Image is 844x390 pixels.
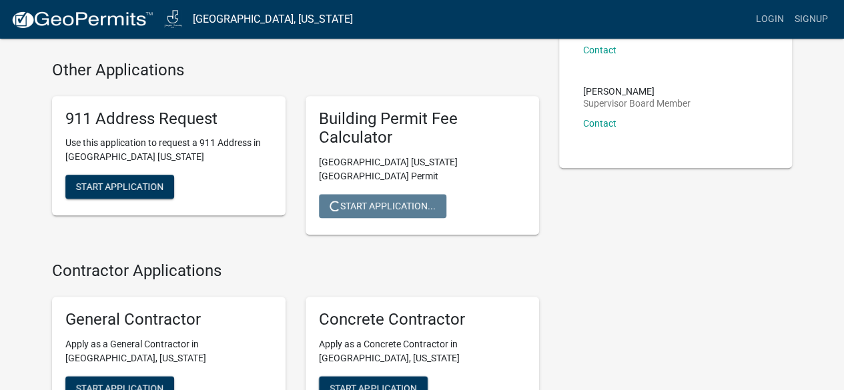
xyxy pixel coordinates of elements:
span: Start Application... [330,201,436,211]
a: [GEOGRAPHIC_DATA], [US_STATE] [193,8,353,31]
button: Start Application... [319,194,446,218]
a: Contact [583,45,616,55]
h4: Other Applications [52,61,539,80]
button: Start Application [65,175,174,199]
p: Supervisor Board Member [583,99,691,108]
p: Use this application to request a 911 Address in [GEOGRAPHIC_DATA] [US_STATE] [65,136,272,164]
p: Apply as a General Contractor in [GEOGRAPHIC_DATA], [US_STATE] [65,337,272,365]
h5: 911 Address Request [65,109,272,129]
h4: Contractor Applications [52,261,539,281]
a: Login [751,7,789,32]
h5: Concrete Contractor [319,310,526,329]
wm-workflow-list-section: Other Applications [52,61,539,245]
a: Signup [789,7,833,32]
h5: Building Permit Fee Calculator [319,109,526,148]
span: Start Application [76,181,163,192]
p: Apply as a Concrete Contractor in [GEOGRAPHIC_DATA], [US_STATE] [319,337,526,365]
a: Contact [583,118,616,129]
img: Jasper County, Iowa [164,10,182,28]
p: [PERSON_NAME] [583,87,691,96]
p: [GEOGRAPHIC_DATA] [US_STATE][GEOGRAPHIC_DATA] Permit [319,155,526,183]
h5: General Contractor [65,310,272,329]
